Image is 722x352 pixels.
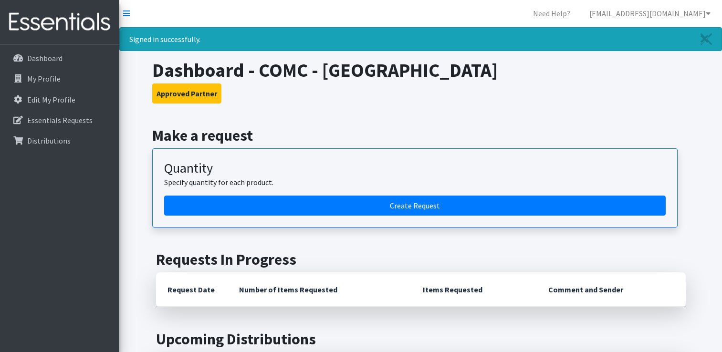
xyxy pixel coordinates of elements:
h3: Quantity [164,160,666,176]
a: Dashboard [4,49,115,68]
p: Edit My Profile [27,95,75,104]
a: Edit My Profile [4,90,115,109]
div: Signed in successfully. [119,27,722,51]
a: Distributions [4,131,115,150]
p: Essentials Requests [27,115,93,125]
th: Number of Items Requested [228,272,412,307]
button: Approved Partner [152,83,221,104]
img: HumanEssentials [4,6,115,38]
p: Dashboard [27,53,63,63]
a: Create a request by quantity [164,196,666,216]
h1: Dashboard - COMC - [GEOGRAPHIC_DATA] [152,59,689,82]
a: My Profile [4,69,115,88]
h2: Make a request [152,126,689,145]
th: Comment and Sender [537,272,685,307]
p: Distributions [27,136,71,145]
th: Request Date [156,272,228,307]
h2: Requests In Progress [156,250,686,269]
a: Need Help? [525,4,578,23]
th: Items Requested [411,272,537,307]
p: My Profile [27,74,61,83]
a: Essentials Requests [4,111,115,130]
h2: Upcoming Distributions [156,330,686,348]
p: Specify quantity for each product. [164,176,666,188]
a: [EMAIL_ADDRESS][DOMAIN_NAME] [582,4,718,23]
a: Close [691,28,722,51]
